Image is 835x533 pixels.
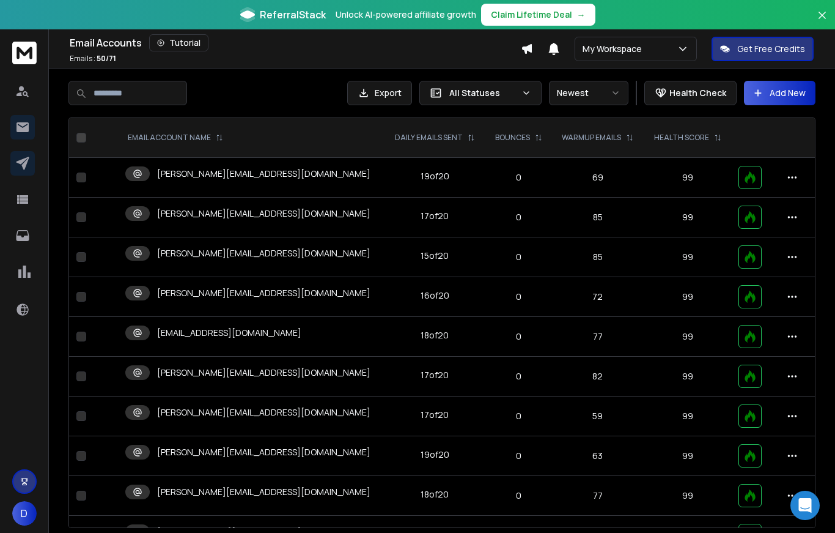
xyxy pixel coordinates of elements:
button: D [12,501,37,526]
p: 0 [492,410,545,422]
td: 82 [552,357,644,397]
p: BOUNCES [495,133,530,143]
p: [PERSON_NAME][EMAIL_ADDRESS][DOMAIN_NAME] [157,446,370,458]
div: 15 of 20 [421,250,449,262]
div: 17 of 20 [421,210,449,222]
p: Emails : [70,54,116,64]
td: 99 [644,357,731,397]
p: DAILY EMAILS SENT [395,133,463,143]
div: EMAIL ACCOUNT NAME [128,133,223,143]
button: Get Free Credits [712,37,814,61]
td: 99 [644,397,731,436]
span: → [577,9,586,21]
p: [PERSON_NAME][EMAIL_ADDRESS][DOMAIN_NAME] [157,168,370,180]
button: Tutorial [149,34,208,51]
td: 69 [552,158,644,198]
td: 99 [644,277,731,317]
p: 0 [492,211,545,223]
div: 18 of 20 [421,329,449,341]
div: Email Accounts [70,34,521,51]
p: [PERSON_NAME][EMAIL_ADDRESS][DOMAIN_NAME] [157,486,370,498]
button: Close banner [814,7,830,37]
p: 0 [492,171,545,184]
div: 16 of 20 [421,289,449,302]
td: 99 [644,237,731,277]
p: [PERSON_NAME][EMAIL_ADDRESS][DOMAIN_NAME] [157,207,370,220]
p: Unlock AI-powered affiliate growth [336,9,476,21]
p: 0 [492,251,545,263]
p: [PERSON_NAME][EMAIL_ADDRESS][DOMAIN_NAME] [157,367,370,379]
p: WARMUP EMAILS [562,133,621,143]
button: Export [347,81,412,105]
div: Open Intercom Messenger [790,491,820,520]
div: 17 of 20 [421,409,449,421]
p: Get Free Credits [737,43,805,55]
td: 99 [644,198,731,237]
button: Claim Lifetime Deal→ [481,4,595,26]
p: All Statuses [449,87,517,99]
p: Health Check [669,87,726,99]
td: 85 [552,198,644,237]
p: HEALTH SCORE [654,133,709,143]
p: 0 [492,370,545,382]
span: ReferralStack [260,7,326,22]
div: 19 of 20 [421,449,449,461]
div: 19 of 20 [421,170,449,182]
p: 0 [492,330,545,343]
td: 77 [552,476,644,516]
p: 0 [492,291,545,303]
td: 99 [644,158,731,198]
p: [PERSON_NAME][EMAIL_ADDRESS][DOMAIN_NAME] [157,247,370,259]
td: 99 [644,436,731,476]
div: 18 of 20 [421,488,449,501]
button: Health Check [644,81,737,105]
td: 99 [644,317,731,357]
td: 72 [552,277,644,317]
span: 50 / 71 [97,53,116,64]
p: 0 [492,450,545,462]
td: 85 [552,237,644,277]
td: 77 [552,317,644,357]
button: Newest [549,81,628,105]
p: My Workspace [583,43,647,55]
p: 0 [492,490,545,502]
td: 63 [552,436,644,476]
div: 17 of 20 [421,369,449,381]
p: [EMAIL_ADDRESS][DOMAIN_NAME] [157,327,301,339]
p: [PERSON_NAME][EMAIL_ADDRESS][DOMAIN_NAME] [157,287,370,299]
p: [PERSON_NAME][EMAIL_ADDRESS][DOMAIN_NAME] [157,406,370,419]
td: 59 [552,397,644,436]
button: Add New [744,81,815,105]
td: 99 [644,476,731,516]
